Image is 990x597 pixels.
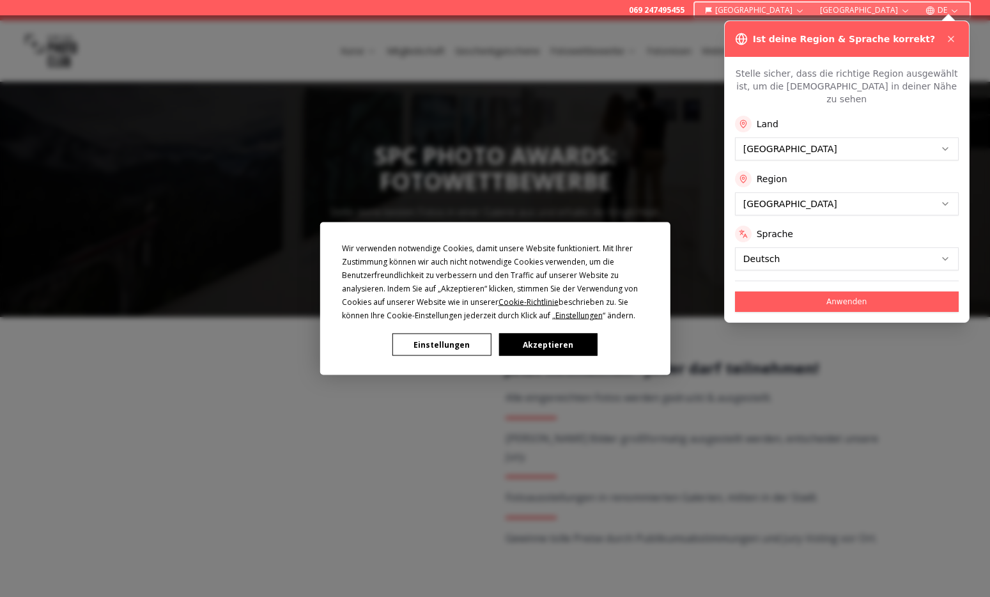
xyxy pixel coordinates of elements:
[499,334,597,356] button: Akzeptieren
[320,222,670,375] div: Cookie Consent Prompt
[392,334,491,356] button: Einstellungen
[555,310,603,321] span: Einstellungen
[342,242,649,322] div: Wir verwenden notwendige Cookies, damit unsere Website funktioniert. Mit Ihrer Zustimmung können ...
[499,297,559,307] span: Cookie-Richtlinie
